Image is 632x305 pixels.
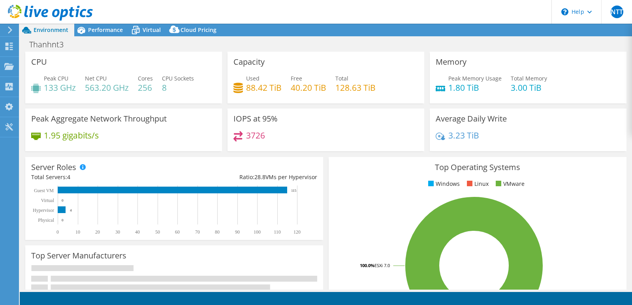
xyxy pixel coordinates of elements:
[162,83,194,92] h4: 8
[34,188,54,193] text: Guest VM
[335,75,348,82] span: Total
[274,229,281,235] text: 110
[233,114,278,123] h3: IOPS at 95%
[246,83,282,92] h4: 88.42 TiB
[62,198,64,202] text: 0
[511,75,547,82] span: Total Memory
[174,173,317,182] div: Ratio: VMs per Hypervisor
[448,75,502,82] span: Peak Memory Usage
[115,229,120,235] text: 30
[254,229,261,235] text: 100
[291,75,302,82] span: Free
[360,262,374,268] tspan: 100.0%
[465,180,489,188] li: Linux
[44,75,68,82] span: Peak CPU
[70,208,72,212] text: 4
[181,26,216,34] span: Cloud Pricing
[62,218,64,222] text: 0
[246,131,265,140] h4: 3726
[426,180,460,188] li: Windows
[335,83,376,92] h4: 128.63 TiB
[88,26,123,34] span: Performance
[26,40,76,49] h1: Thanhnt3
[33,208,54,213] text: Hypervisor
[31,251,126,260] h3: Top Server Manufacturers
[155,229,160,235] text: 50
[31,114,167,123] h3: Peak Aggregate Network Throughput
[235,229,240,235] text: 90
[233,58,265,66] h3: Capacity
[75,229,80,235] text: 10
[335,163,621,172] h3: Top Operating Systems
[246,75,260,82] span: Used
[494,180,525,188] li: VMware
[143,26,161,34] span: Virtual
[162,75,194,82] span: CPU Sockets
[374,262,390,268] tspan: ESXi 7.0
[291,189,297,193] text: 115
[31,173,174,182] div: Total Servers:
[215,229,220,235] text: 80
[85,83,129,92] h4: 563.20 GHz
[138,75,153,82] span: Cores
[31,58,47,66] h3: CPU
[436,58,466,66] h3: Memory
[56,229,59,235] text: 0
[254,173,265,181] span: 28.8
[44,83,76,92] h4: 133 GHz
[38,217,54,223] text: Physical
[448,83,502,92] h4: 1.80 TiB
[41,198,55,203] text: Virtual
[135,229,140,235] text: 40
[291,83,326,92] h4: 40.20 TiB
[85,75,107,82] span: Net CPU
[448,131,479,140] h4: 3.23 TiB
[561,8,568,15] svg: \n
[436,114,507,123] h3: Average Daily Write
[611,6,623,18] span: NTT
[511,83,547,92] h4: 3.00 TiB
[175,229,180,235] text: 60
[195,229,200,235] text: 70
[95,229,100,235] text: 20
[34,26,68,34] span: Environment
[138,83,153,92] h4: 256
[67,173,70,181] span: 4
[31,163,76,172] h3: Server Roles
[44,131,99,140] h4: 1.95 gigabits/s
[293,229,301,235] text: 120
